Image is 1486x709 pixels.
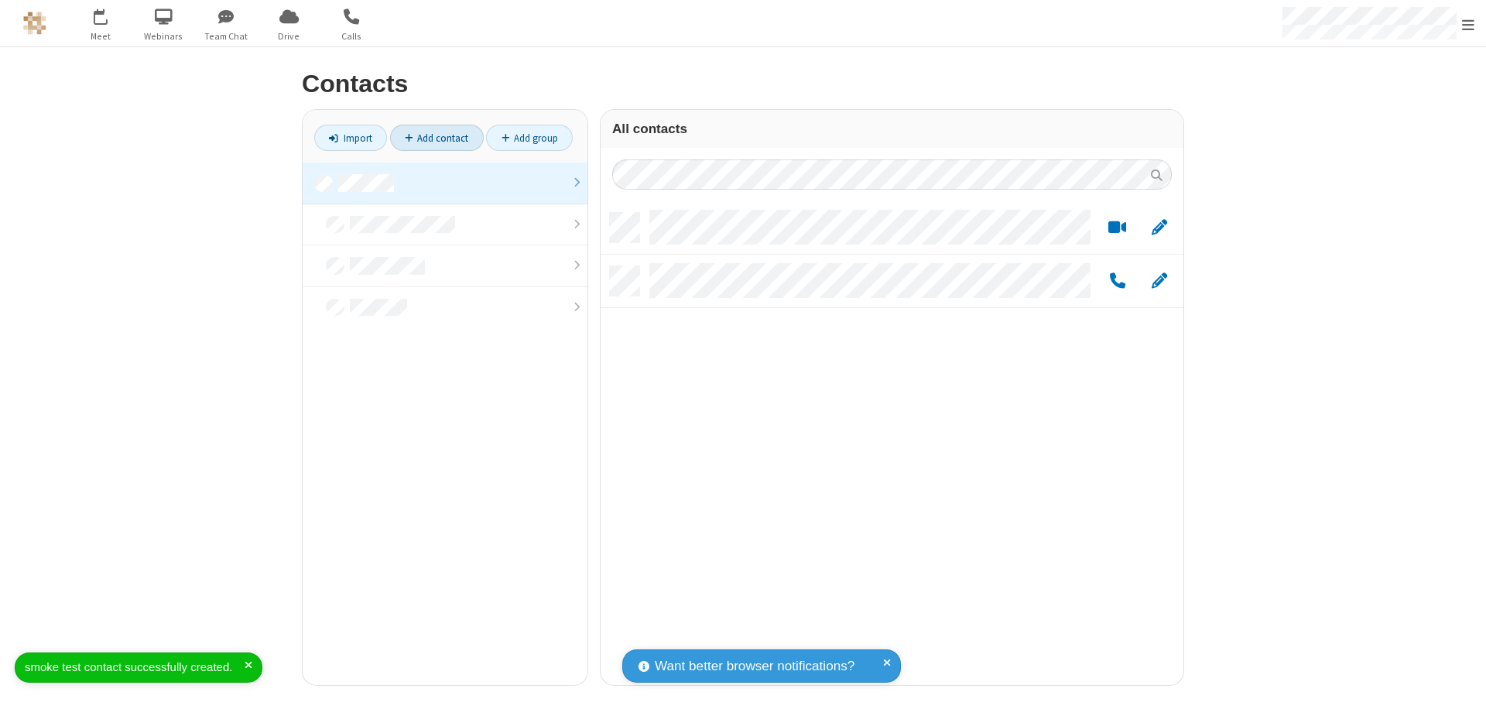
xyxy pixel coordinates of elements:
a: Import [314,125,387,151]
button: Edit [1144,272,1174,291]
iframe: Chat [1447,669,1474,698]
span: Calls [323,29,381,43]
a: Add contact [390,125,484,151]
h2: Contacts [302,70,1184,98]
div: 9 [104,9,115,20]
span: Want better browser notifications? [655,656,854,676]
span: Team Chat [197,29,255,43]
button: Start a video meeting [1102,218,1132,238]
img: QA Selenium DO NOT DELETE OR CHANGE [23,12,46,35]
button: Call by phone [1102,272,1132,291]
a: Add group [486,125,573,151]
span: Drive [260,29,318,43]
button: Edit [1144,218,1174,238]
span: Meet [72,29,130,43]
span: Webinars [135,29,193,43]
div: smoke test contact successfully created. [25,659,245,676]
h3: All contacts [612,122,1172,136]
div: grid [601,201,1183,685]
